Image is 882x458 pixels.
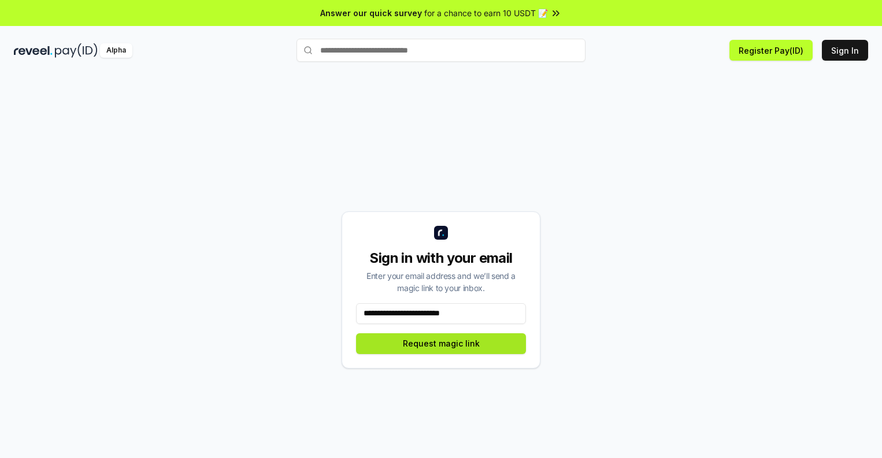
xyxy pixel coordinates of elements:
span: for a chance to earn 10 USDT 📝 [424,7,548,19]
img: pay_id [55,43,98,58]
button: Sign In [822,40,868,61]
span: Answer our quick survey [320,7,422,19]
div: Alpha [100,43,132,58]
img: reveel_dark [14,43,53,58]
button: Request magic link [356,333,526,354]
button: Register Pay(ID) [729,40,813,61]
img: logo_small [434,226,448,240]
div: Enter your email address and we’ll send a magic link to your inbox. [356,270,526,294]
div: Sign in with your email [356,249,526,267]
